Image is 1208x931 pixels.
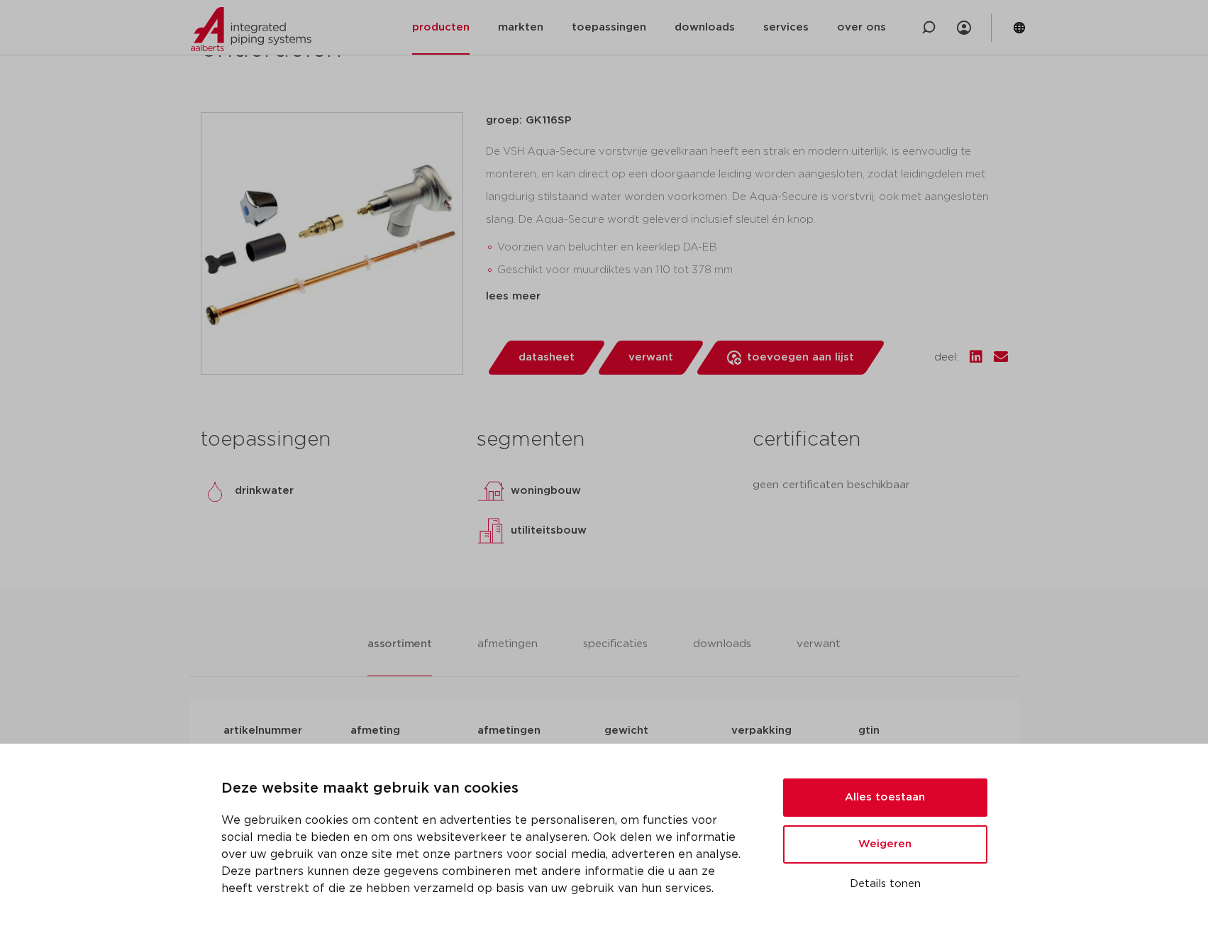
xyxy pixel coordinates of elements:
h3: toepassingen [201,426,455,454]
li: specificaties [583,636,648,676]
img: Product Image for VSH Aqua-Secure vorstvrije gevelkraan onderdelen [201,113,462,374]
li: Geschikt voor muurdiktes van 110 tot 378 mm [497,259,1008,282]
a: verwant [596,341,705,375]
p: geen certificaten beschikbaar [753,477,1007,494]
h3: certificaten [753,426,1007,454]
button: Weigeren [783,825,987,864]
span: toevoegen aan lijst [747,346,854,369]
button: Details tonen [783,872,987,896]
img: drinkwater [201,477,229,505]
p: gtin [858,722,985,739]
p: afmeting [350,722,477,739]
img: woningbouw [477,477,505,505]
p: artikelnummer [223,722,350,739]
li: Voorzien van beluchter en keerklep DA-EB [497,236,1008,259]
p: woningbouw [511,483,581,500]
div: De VSH Aqua-Secure vorstvrije gevelkraan heeft een strak en modern uiterlijk, is eenvoudig te mon... [486,141,1008,282]
img: utiliteitsbouw [477,517,505,545]
a: datasheet [486,341,606,375]
span: deel: [934,349,958,366]
p: verpakking [731,722,858,739]
span: datasheet [519,346,575,369]
li: downloads [693,636,751,676]
span: verwant [628,346,673,369]
p: gewicht [604,722,731,739]
p: groep: GK116SP [486,112,1008,129]
p: drinkwater [235,483,294,500]
p: We gebruiken cookies om content en advertenties te personaliseren, om functies voor social media ... [221,812,749,897]
h3: segmenten [477,426,731,454]
li: afmetingen [477,636,538,676]
button: Alles toestaan [783,778,987,817]
p: afmetingen [477,722,604,739]
p: utiliteitsbouw [511,522,587,539]
li: verwant [797,636,841,676]
li: assortiment [367,636,432,676]
div: lees meer [486,288,1008,305]
p: Deze website maakt gebruik van cookies [221,778,749,800]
